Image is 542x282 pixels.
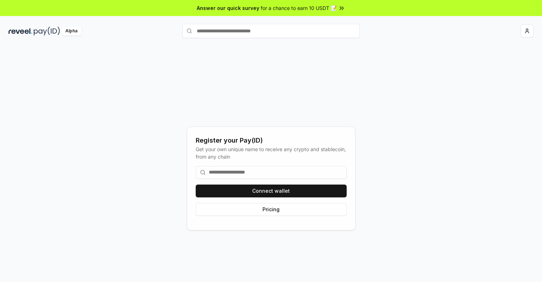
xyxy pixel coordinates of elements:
button: Pricing [196,203,347,216]
img: pay_id [34,27,60,36]
span: Answer our quick survey [197,4,259,12]
div: Register your Pay(ID) [196,135,347,145]
div: Get your own unique name to receive any crypto and stablecoin, from any chain [196,145,347,160]
div: Alpha [61,27,81,36]
button: Connect wallet [196,185,347,197]
img: reveel_dark [9,27,32,36]
span: for a chance to earn 10 USDT 📝 [261,4,337,12]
